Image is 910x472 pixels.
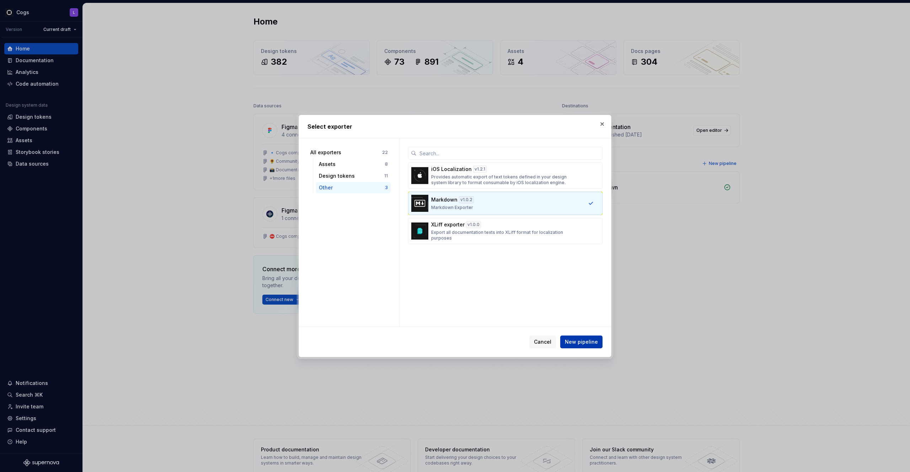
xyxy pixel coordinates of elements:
[307,147,391,158] button: All exporters22
[408,162,603,189] button: iOS Localizationv1.2.1Provides automatic export of text tokens defined in your design system libr...
[431,196,457,203] p: Markdown
[417,147,603,160] input: Search...
[431,166,472,173] p: iOS Localization
[560,336,603,348] button: New pipeline
[431,221,465,228] p: XLiff exporter
[408,218,603,244] button: XLiff exporterv1.0.0Export all documentation texts into XLiff format for localization purposes
[319,161,385,168] div: Assets
[408,192,603,215] button: Markdownv1.0.2Markdown Exporter
[385,161,388,167] div: 8
[565,338,598,345] span: New pipeline
[316,170,391,182] button: Design tokens11
[316,159,391,170] button: Assets8
[431,174,575,186] p: Provides automatic export of text tokens defined in your design system library to format consumab...
[316,182,391,193] button: Other3
[307,122,603,131] h2: Select exporter
[319,184,385,191] div: Other
[384,173,388,179] div: 11
[459,196,474,203] div: v 1.0.2
[385,185,388,191] div: 3
[529,336,556,348] button: Cancel
[319,172,384,179] div: Design tokens
[431,230,575,241] p: Export all documentation texts into XLiff format for localization purposes
[382,150,388,155] div: 22
[466,221,481,228] div: v 1.0.0
[310,149,382,156] div: All exporters
[534,338,551,345] span: Cancel
[431,205,473,210] p: Markdown Exporter
[473,166,487,173] div: v 1.2.1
